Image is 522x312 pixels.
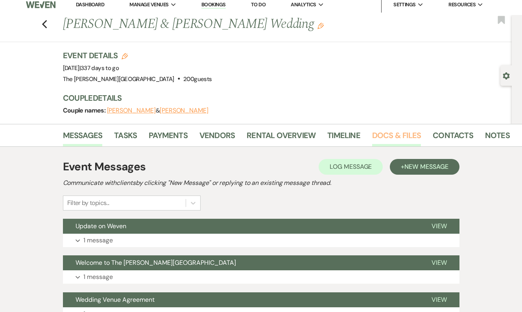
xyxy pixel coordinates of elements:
[63,129,103,146] a: Messages
[76,222,126,230] span: Update on Weven
[393,1,416,9] span: Settings
[129,1,168,9] span: Manage Venues
[79,64,119,72] span: |
[63,15,415,34] h1: [PERSON_NAME] & [PERSON_NAME] Wedding
[183,75,212,83] span: 200 guests
[63,219,419,234] button: Update on Weven
[319,159,383,175] button: Log Message
[432,222,447,230] span: View
[485,129,510,146] a: Notes
[199,129,235,146] a: Vendors
[419,219,459,234] button: View
[76,295,155,304] span: Wedding Venue Agreement
[419,292,459,307] button: View
[372,129,421,146] a: Docs & Files
[63,64,119,72] span: [DATE]
[201,1,226,9] a: Bookings
[432,295,447,304] span: View
[63,50,212,61] h3: Event Details
[67,198,109,208] div: Filter by topics...
[330,162,372,171] span: Log Message
[390,159,459,175] button: +New Message
[160,107,208,114] button: [PERSON_NAME]
[83,272,113,282] p: 1 message
[76,1,104,8] a: Dashboard
[404,162,448,171] span: New Message
[448,1,476,9] span: Resources
[149,129,188,146] a: Payments
[317,22,324,29] button: Edit
[251,1,266,8] a: To Do
[327,129,360,146] a: Timeline
[432,258,447,267] span: View
[63,75,174,83] span: The [PERSON_NAME][GEOGRAPHIC_DATA]
[63,92,504,103] h3: Couple Details
[63,270,459,284] button: 1 message
[63,159,146,175] h1: Event Messages
[419,255,459,270] button: View
[83,235,113,246] p: 1 message
[503,72,510,79] button: Open lead details
[81,64,119,72] span: 337 days to go
[291,1,316,9] span: Analytics
[63,234,459,247] button: 1 message
[63,178,459,188] h2: Communicate with clients by clicking "New Message" or replying to an existing message thread.
[433,129,473,146] a: Contacts
[76,258,236,267] span: Welcome to The [PERSON_NAME][GEOGRAPHIC_DATA]
[63,292,419,307] button: Wedding Venue Agreement
[114,129,137,146] a: Tasks
[63,106,107,114] span: Couple names:
[107,107,156,114] button: [PERSON_NAME]
[63,255,419,270] button: Welcome to The [PERSON_NAME][GEOGRAPHIC_DATA]
[107,107,208,114] span: &
[247,129,315,146] a: Rental Overview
